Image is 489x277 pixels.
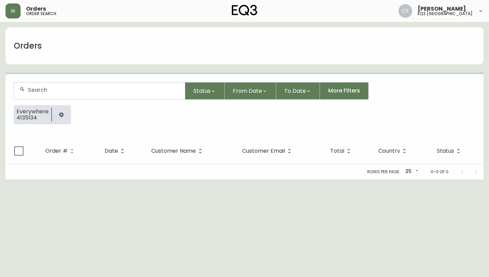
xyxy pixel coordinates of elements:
img: 5d4d18d254ded55077432b49c4cb2919 [398,4,412,18]
span: Country [378,148,409,154]
span: Everywhere [16,109,49,115]
button: Status [185,82,225,100]
span: 4135134 [16,115,49,121]
span: Status [437,148,463,154]
span: Total [330,149,344,153]
span: Order # [45,149,68,153]
button: More Filters [320,82,369,100]
span: Orders [26,6,46,12]
span: Country [378,149,400,153]
span: Date [105,149,118,153]
span: Total [330,148,353,154]
span: From Date [233,87,262,95]
p: Rows per page: [367,169,400,175]
span: Order # [45,148,76,154]
span: Customer Name [151,148,205,154]
p: 0-0 of 0 [431,169,449,175]
img: logo [232,5,257,16]
button: From Date [225,82,276,100]
h5: eq3 [GEOGRAPHIC_DATA] [418,12,473,16]
div: 25 [403,166,420,177]
span: Customer Email [242,148,294,154]
span: [PERSON_NAME] [418,6,466,12]
h5: order search [26,12,56,16]
span: More Filters [328,87,360,95]
input: Search [28,87,179,93]
span: To Date [284,87,306,95]
span: Customer Email [242,149,285,153]
h1: Orders [14,40,42,52]
span: Status [437,149,454,153]
span: Date [105,148,127,154]
span: Customer Name [151,149,196,153]
button: To Date [276,82,320,100]
span: Status [193,87,211,95]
